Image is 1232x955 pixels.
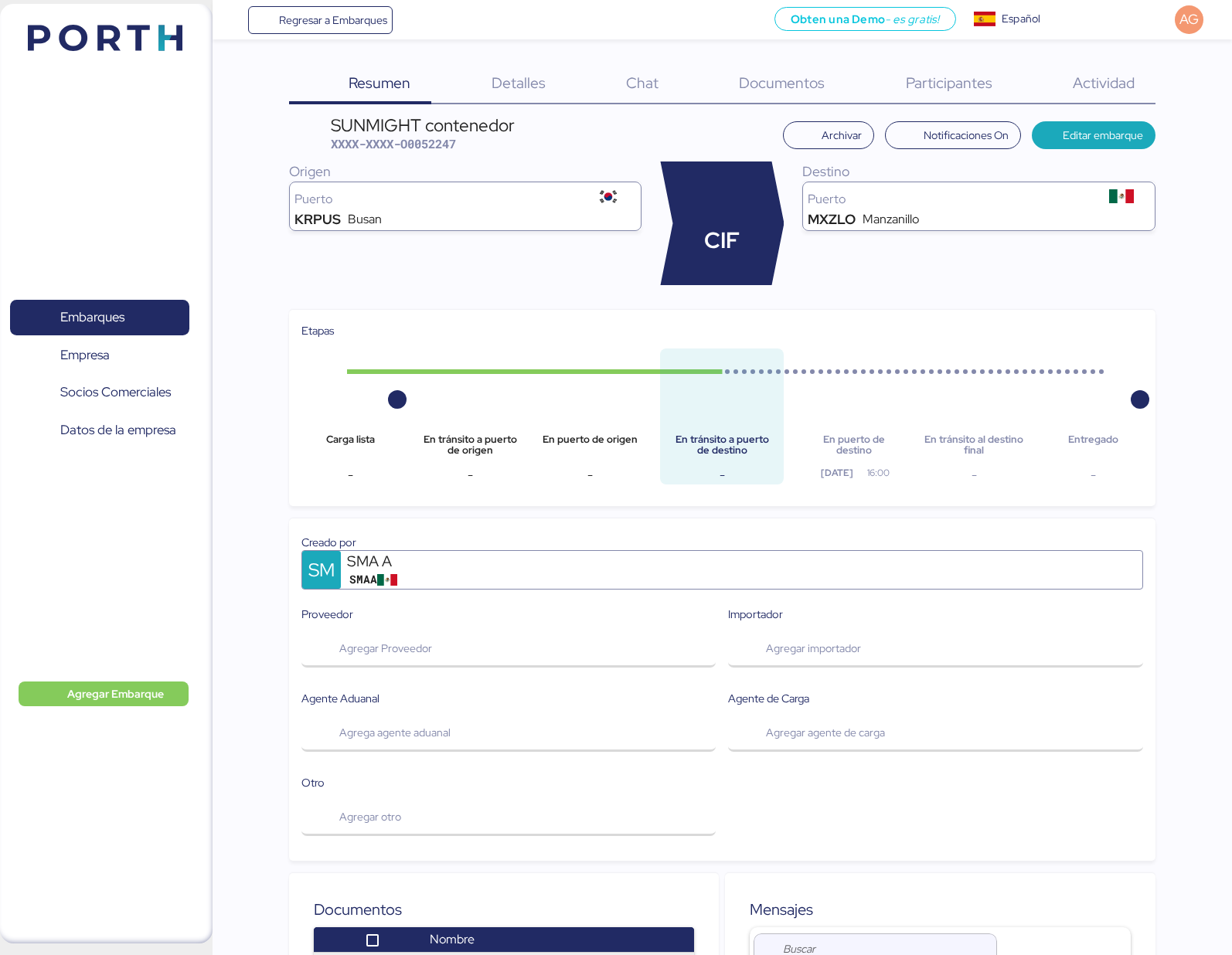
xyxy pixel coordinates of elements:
[492,73,546,93] span: Detalles
[289,161,642,182] div: Origen
[301,322,1143,339] div: Etapas
[924,126,1009,144] span: Notificaciones On
[331,117,515,134] div: SUNMIGHT contenedor
[924,434,1023,457] div: En tránsito al destino final
[301,713,716,752] button: Agrega agente aduanal
[67,685,164,703] span: Agregar Embarque
[10,413,189,448] a: Datos de la empresa
[808,213,856,226] div: MXZLO
[808,193,1093,206] div: Puerto
[294,193,580,206] div: Puerto
[1073,73,1135,93] span: Actividad
[906,73,992,93] span: Participantes
[1044,466,1143,484] div: -
[348,213,382,226] div: Busan
[248,6,393,34] a: Regresar a Embarques
[314,898,695,921] div: Documentos
[924,466,1023,484] div: -
[60,306,124,328] span: Embarques
[301,629,716,668] button: Agregar Proveedor
[541,466,640,484] div: -
[301,797,716,836] button: Agregar otro
[1032,121,1156,149] button: Editar embarque
[822,126,862,144] span: Archivar
[222,7,248,33] button: Menu
[1063,126,1143,144] span: Editar embarque
[1044,434,1143,457] div: Entregado
[339,639,432,658] span: Agregar Proveedor
[802,161,1155,182] div: Destino
[339,807,401,826] span: Agregar otro
[541,434,640,457] div: En puerto de origen
[704,224,740,257] span: CIF
[728,629,1143,668] button: Agregar importador
[766,723,885,742] span: Agregar agente de carga
[626,73,659,93] span: Chat
[885,121,1021,149] button: Notificaciones On
[430,931,475,947] span: Nombre
[10,338,189,373] a: Empresa
[60,344,110,366] span: Empresa
[294,213,341,226] div: KRPUS
[1002,11,1040,27] div: Español
[750,898,1131,921] div: Mensajes
[805,466,869,480] div: [DATE]
[421,466,520,484] div: -
[308,556,335,584] span: SM
[766,639,861,658] span: Agregar importador
[672,434,771,457] div: En tránsito a puerto de destino
[1179,9,1199,29] span: AG
[301,466,400,484] div: -
[347,551,533,572] div: SMA A
[10,375,189,410] a: Socios Comerciales
[19,681,189,706] button: Agregar Embarque
[739,73,825,93] span: Documentos
[805,434,904,457] div: En puerto de destino
[728,713,1143,752] button: Agregar agente de carga
[853,466,904,480] div: 16:00
[301,534,1143,551] div: Creado por
[301,434,400,457] div: Carga lista
[60,381,171,403] span: Socios Comerciales
[863,213,919,226] div: Manzanillo
[10,300,189,335] a: Embarques
[60,419,176,441] span: Datos de la empresa
[421,434,520,457] div: En tránsito a puerto de origen
[349,73,410,93] span: Resumen
[672,466,771,484] div: -
[783,121,874,149] button: Archivar
[339,723,451,742] span: Agrega agente aduanal
[279,11,387,29] span: Regresar a Embarques
[331,136,456,151] span: XXXX-XXXX-O0052247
